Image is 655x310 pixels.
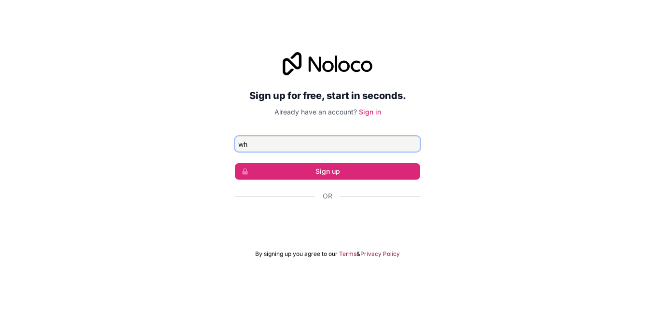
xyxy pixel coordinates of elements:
[230,211,425,233] iframe: Botón de Acceder con Google
[323,191,332,201] span: Or
[235,136,420,152] input: Email address
[274,108,357,116] span: Already have an account?
[339,250,356,258] a: Terms
[235,163,420,180] button: Sign up
[235,87,420,104] h2: Sign up for free, start in seconds.
[360,250,400,258] a: Privacy Policy
[359,108,381,116] a: Sign in
[255,250,338,258] span: By signing up you agree to our
[356,250,360,258] span: &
